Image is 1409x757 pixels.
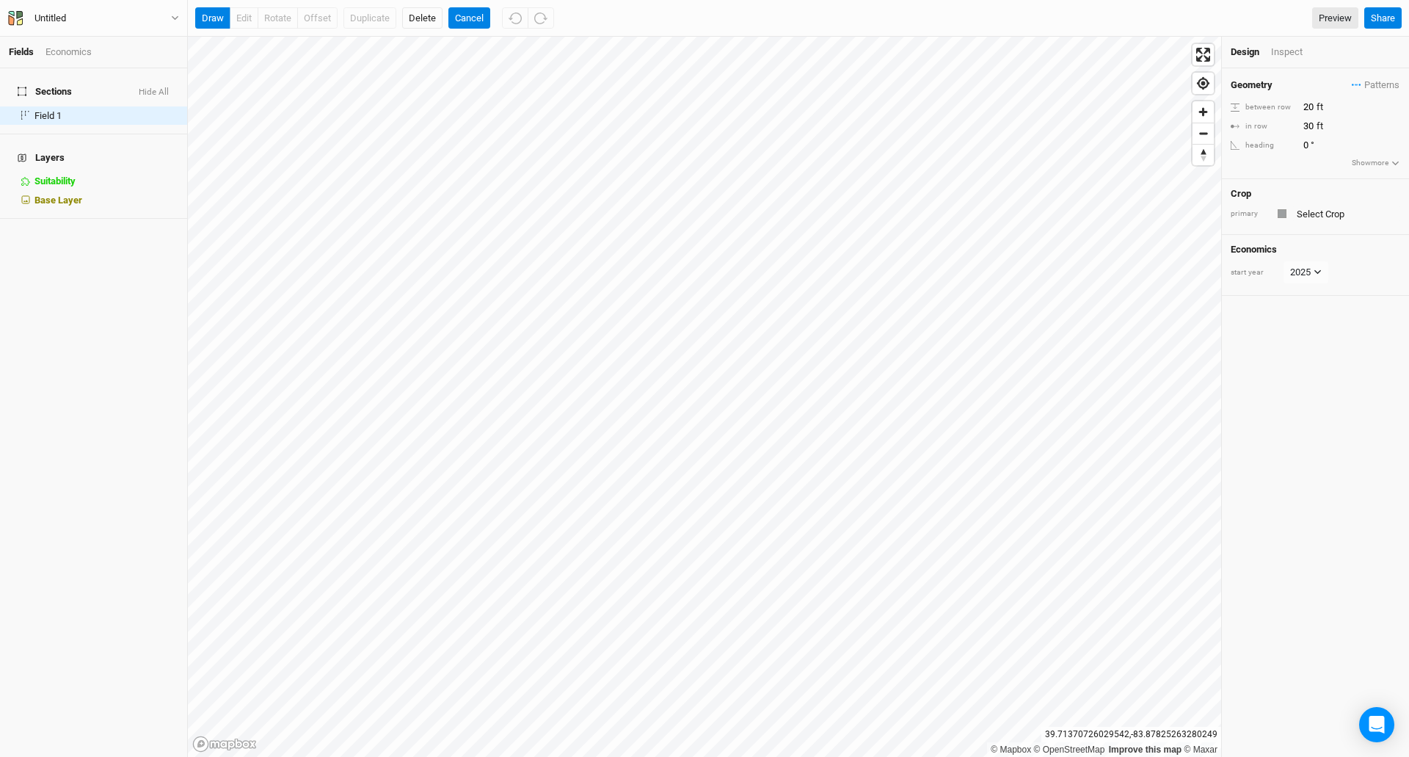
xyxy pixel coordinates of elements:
h4: Geometry [1231,79,1273,91]
button: Delete [402,7,443,29]
button: Enter fullscreen [1193,44,1214,65]
div: 39.71370726029542 , -83.87825263280249 [1041,727,1221,742]
h4: Economics [1231,244,1400,256]
a: Preview [1312,7,1358,29]
div: Untitled [34,11,66,26]
button: Zoom in [1193,101,1214,123]
button: rotate [258,7,298,29]
div: Open Intercom Messenger [1359,707,1394,742]
span: Sections [18,86,72,98]
button: Find my location [1193,73,1214,94]
a: Maxar [1184,745,1217,755]
button: Zoom out [1193,123,1214,144]
input: Select Crop [1292,205,1400,222]
a: Improve this map [1109,745,1182,755]
button: 2025 [1284,261,1328,283]
button: Cancel [448,7,490,29]
canvas: Map [188,37,1221,757]
button: Duplicate [343,7,396,29]
a: Fields [9,46,34,57]
div: Suitability [34,175,178,187]
h4: Layers [9,143,178,173]
button: Hide All [138,87,170,98]
div: Economics [45,46,92,59]
div: start year [1231,267,1282,278]
button: Untitled [7,10,180,26]
a: OpenStreetMap [1034,745,1105,755]
button: draw [195,7,230,29]
div: in row [1231,121,1295,132]
button: Share [1364,7,1402,29]
span: Patterns [1352,78,1399,93]
button: Redo (^Z) [528,7,554,29]
button: edit [230,7,258,29]
button: offset [297,7,338,29]
span: Suitability [34,175,76,186]
button: Reset bearing to north [1193,144,1214,165]
div: primary [1231,209,1267,220]
span: Base Layer [34,195,82,206]
div: between row [1231,102,1295,113]
div: Inspect [1271,46,1323,59]
span: Reset bearing to north [1193,145,1214,165]
button: Patterns [1351,77,1400,93]
span: Field 1 [34,110,62,121]
a: Mapbox [991,745,1031,755]
div: Field 1 [34,110,178,122]
div: Base Layer [34,195,178,206]
div: heading [1231,140,1295,151]
a: Mapbox logo [192,736,257,753]
button: Showmore [1351,156,1400,170]
div: Design [1231,46,1259,59]
button: Undo (^z) [502,7,528,29]
h4: Crop [1231,188,1251,200]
